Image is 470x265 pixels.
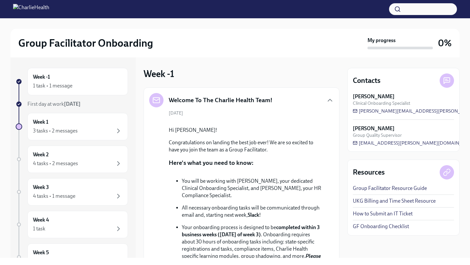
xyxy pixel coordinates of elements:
a: How to Submit an IT Ticket [353,210,413,217]
p: All necessary onboarding tasks will be communicated through email and, starting next week, ! [182,204,323,219]
strong: [PERSON_NAME] [353,93,395,100]
img: CharlieHealth [13,4,49,14]
h3: Week -1 [144,68,174,80]
p: Congratulations on landing the best job ever! We are so excited to have you join the team as a Gr... [169,139,323,153]
h5: Welcome To The Charlie Health Team! [169,96,273,104]
h4: Contacts [353,76,381,86]
h6: Week 5 [33,249,49,256]
h2: Group Facilitator Onboarding [18,37,153,50]
a: Week 41 task [16,211,128,238]
a: Week -11 task • 1 message [16,68,128,95]
a: UKG Billing and Time Sheet Resource [353,197,436,205]
a: First day at work[DATE] [16,101,128,108]
span: Clinical Onboarding Specialist [353,100,410,106]
div: 4 tasks • 2 messages [33,160,78,167]
h4: Resources [353,167,385,177]
a: GF Onboarding Checklist [353,223,409,230]
span: Group Quality Supervisor [353,132,402,138]
h3: 0% [438,37,452,49]
a: Group Facilitator Resource Guide [353,185,427,192]
p: You will be working with [PERSON_NAME], your dedicated Clinical Onboarding Specialist, and [PERSO... [182,178,323,199]
strong: My progress [368,37,396,44]
a: Week 13 tasks • 2 messages [16,113,128,140]
strong: [PERSON_NAME] [353,125,395,132]
div: 1 task • 1 message [33,82,72,89]
strong: Slack [248,212,259,218]
a: Week 24 tasks • 2 messages [16,146,128,173]
h6: Week 4 [33,216,49,224]
h6: Week -1 [33,73,50,81]
div: 1 task [33,225,45,232]
strong: completed within 3 business weeks ([DATE] of week 3) [182,224,320,238]
span: First day at work [27,101,81,107]
h6: Week 2 [33,151,49,158]
h6: Week 3 [33,184,49,191]
p: Hi [PERSON_NAME]! [169,127,323,134]
strong: [DATE] [64,101,81,107]
h6: Week 1 [33,118,48,126]
a: Week 34 tasks • 1 message [16,178,128,206]
span: [DATE] [169,110,183,116]
p: Here's what you need to know: [169,159,254,167]
div: 3 tasks • 2 messages [33,127,78,134]
div: 4 tasks • 1 message [33,193,75,200]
